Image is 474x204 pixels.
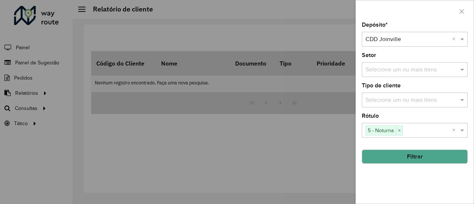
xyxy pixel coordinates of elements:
[362,81,401,90] label: Tipo de cliente
[366,126,396,135] span: 5 - Noturna
[452,35,458,44] span: Clear all
[362,150,468,164] button: Filtrar
[362,20,388,29] label: Depósito
[452,126,458,135] span: Clear all
[362,51,376,60] label: Setor
[362,111,379,120] label: Rótulo
[396,126,403,135] span: ×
